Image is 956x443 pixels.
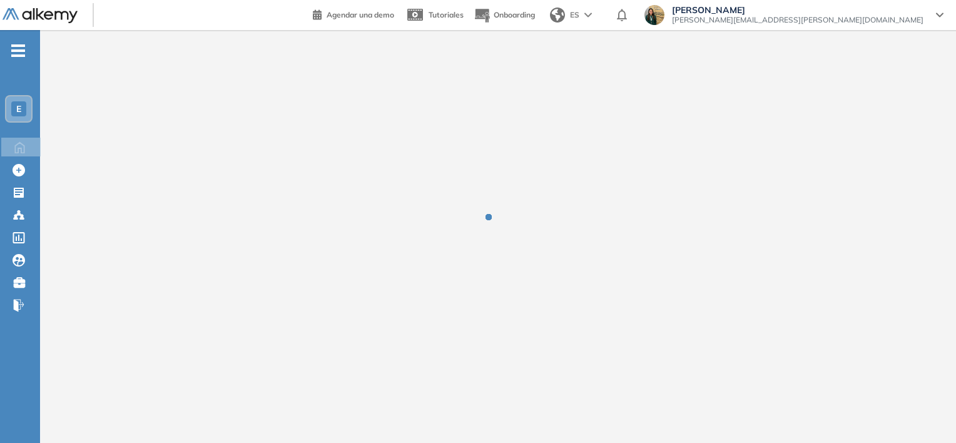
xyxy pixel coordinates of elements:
[313,6,394,21] a: Agendar una demo
[474,2,535,29] button: Onboarding
[550,8,565,23] img: world
[16,104,21,114] span: E
[584,13,592,18] img: arrow
[327,10,394,19] span: Agendar una demo
[672,5,923,15] span: [PERSON_NAME]
[672,15,923,25] span: [PERSON_NAME][EMAIL_ADDRESS][PERSON_NAME][DOMAIN_NAME]
[3,8,78,24] img: Logo
[570,9,579,21] span: ES
[494,10,535,19] span: Onboarding
[11,49,25,52] i: -
[731,298,956,443] iframe: Chat Widget
[429,10,464,19] span: Tutoriales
